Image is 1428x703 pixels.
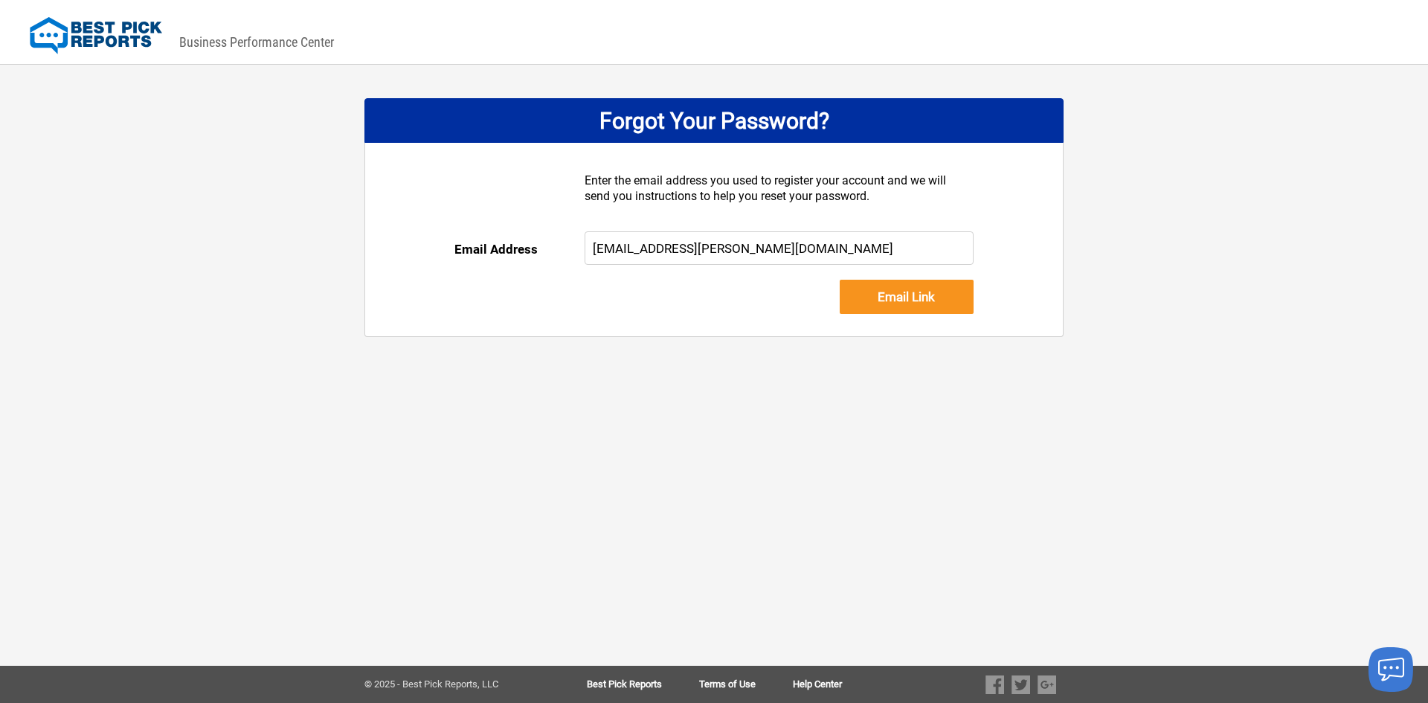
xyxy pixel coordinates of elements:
div: Forgot Your Password? [364,98,1064,143]
div: Email Address [454,231,585,267]
input: Email Link [840,280,974,314]
a: Best Pick Reports [587,679,699,690]
div: © 2025 - Best Pick Reports, LLC [364,679,539,690]
a: Help Center [793,679,842,690]
div: Enter the email address you used to register your account and we will send you instructions to he... [585,173,974,231]
a: Terms of Use [699,679,793,690]
img: Best Pick Reports Logo [30,17,162,54]
button: Launch chat [1368,647,1413,692]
